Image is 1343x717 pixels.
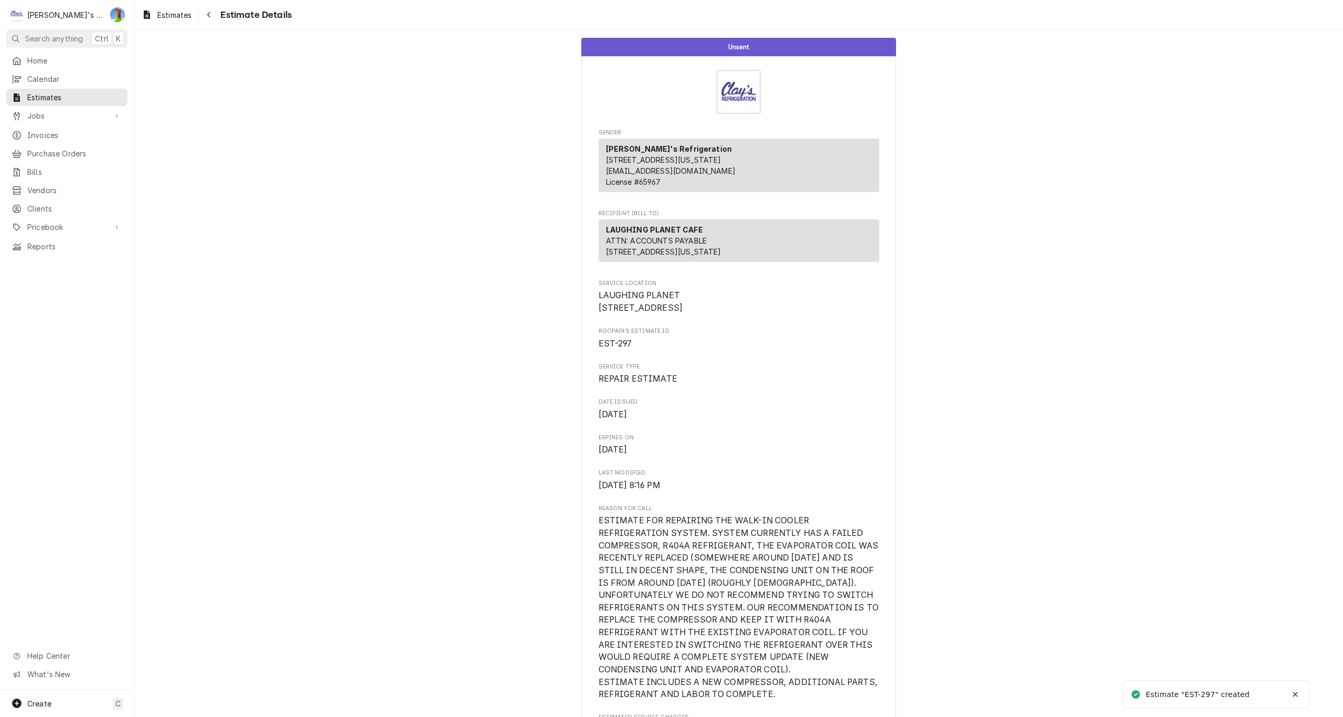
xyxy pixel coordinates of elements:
span: [DATE] 8:16 PM [599,480,660,490]
img: Logo [717,70,761,114]
span: Bills [27,166,122,177]
span: Unsent [728,44,750,50]
span: Date Issued [599,408,879,421]
span: Service Location [599,289,879,314]
a: Go to Help Center [6,647,127,665]
span: Calendar [27,73,122,85]
span: Service Location [599,279,879,288]
a: Invoices [6,126,127,144]
span: K [116,33,121,44]
div: Recipient (Bill To) [599,219,879,266]
span: ESTIMATE FOR REPAIRING THE WALK-IN COOLER REFRIGERATION SYSTEM. SYSTEM CURRENTLY HAS A FAILED COM... [599,515,881,699]
div: Estimate Recipient [599,209,879,267]
button: Search anythingCtrlK [6,29,127,48]
span: Invoices [27,130,122,141]
span: Jobs [27,110,106,121]
strong: [PERSON_NAME]'s Refrigeration [606,144,732,153]
a: Go to Pricebook [6,218,127,236]
div: [PERSON_NAME]'s Refrigeration [27,9,104,20]
span: Estimate Details [217,8,292,22]
div: Sender [599,139,879,192]
span: Reports [27,241,122,252]
a: Estimates [6,89,127,106]
button: Navigate back [200,6,217,23]
div: C [9,7,24,22]
span: Reason for Call [599,514,879,700]
span: Ctrl [95,33,109,44]
div: Expires On [599,434,879,456]
span: Last Modified [599,469,879,477]
a: Home [6,52,127,69]
div: Estimate Sender [599,129,879,197]
div: Clay's Refrigeration's Avatar [9,7,24,22]
div: Date Issued [599,398,879,420]
span: C [115,698,121,709]
span: Reason for Call [599,504,879,513]
span: LAUGHING PLANET [STREET_ADDRESS] [599,290,683,313]
div: Roopairs Estimate ID [599,327,879,350]
a: Bills [6,163,127,181]
strong: LAUGHING PLANET CAFE [606,225,703,234]
span: Vendors [27,185,122,196]
a: [EMAIL_ADDRESS][DOMAIN_NAME] [606,166,736,175]
a: Estimates [137,6,196,24]
span: Recipient (Bill To) [599,209,879,218]
span: Service Type [599,373,879,385]
span: License # 65967 [606,177,660,186]
span: Help Center [27,650,121,661]
span: Last Modified [599,479,879,492]
span: Create [27,699,51,708]
span: Estimates [157,9,191,20]
a: Go to Jobs [6,107,127,124]
span: Roopairs Estimate ID [599,338,879,350]
div: Greg Austin's Avatar [110,7,125,22]
span: Expires On [599,434,879,442]
a: Purchase Orders [6,145,127,162]
span: What's New [27,669,121,680]
a: Vendors [6,182,127,199]
div: GA [110,7,125,22]
div: Last Modified [599,469,879,491]
span: [STREET_ADDRESS][US_STATE] [606,155,721,164]
div: Service Type [599,363,879,385]
span: Search anything [25,33,83,44]
span: Expires On [599,444,879,456]
div: Reason for Call [599,504,879,701]
span: Sender [599,129,879,137]
a: Go to What's New [6,666,127,683]
span: Service Type [599,363,879,371]
div: Sender [599,139,879,196]
span: [DATE] [599,445,627,455]
div: Service Location [599,279,879,314]
span: Purchase Orders [27,148,122,159]
span: ATTN: ACCOUNTS PAYABLE [STREET_ADDRESS][US_STATE] [606,236,721,256]
div: Estimate "EST-297" created [1146,689,1251,700]
span: EST-297 [599,339,632,349]
a: Reports [6,238,127,255]
div: Status [581,38,896,56]
span: Pricebook [27,222,106,233]
span: Estimates [27,92,122,103]
div: Recipient (Bill To) [599,219,879,262]
span: Clients [27,203,122,214]
a: Calendar [6,70,127,88]
span: Home [27,55,122,66]
a: Clients [6,200,127,217]
span: REPAIR ESTIMATE [599,374,677,384]
span: Date Issued [599,398,879,406]
span: Roopairs Estimate ID [599,327,879,335]
span: [DATE] [599,409,627,419]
